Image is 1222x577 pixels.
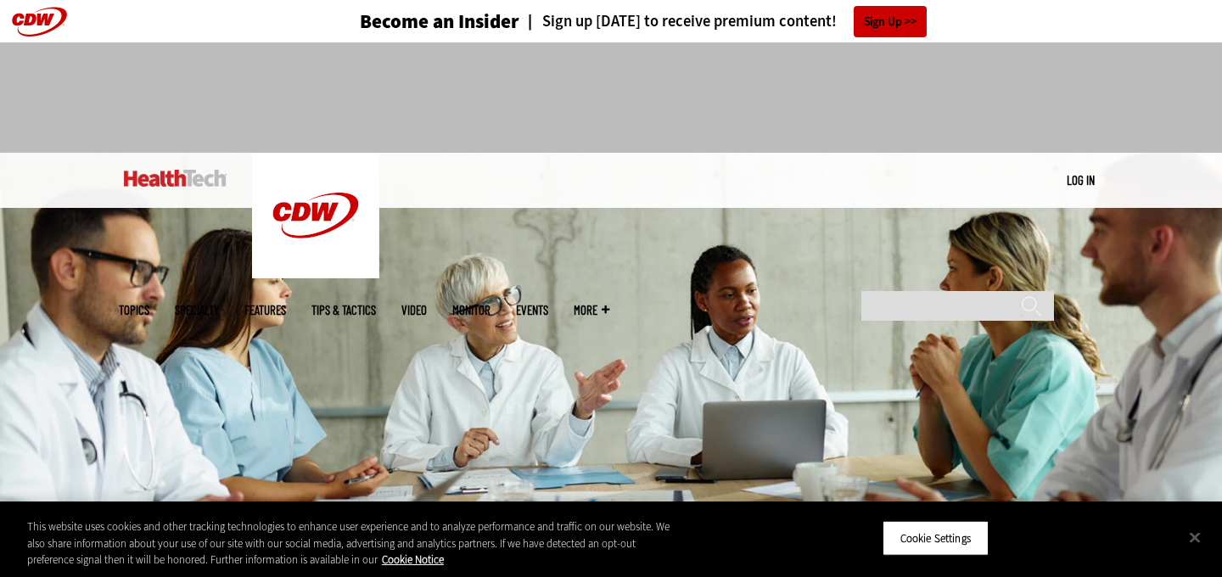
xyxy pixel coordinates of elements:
img: Home [124,170,227,187]
span: Specialty [175,304,219,317]
span: Topics [119,304,149,317]
div: This website uses cookies and other tracking technologies to enhance user experience and to analy... [27,518,672,569]
a: Log in [1067,172,1095,188]
h3: Become an Insider [360,12,519,31]
a: Features [244,304,286,317]
button: Cookie Settings [883,520,989,556]
img: Home [252,153,379,278]
div: User menu [1067,171,1095,189]
a: Video [401,304,427,317]
button: Close [1176,518,1214,556]
a: More information about your privacy [382,552,444,567]
a: MonITor [452,304,490,317]
a: Become an Insider [296,12,519,31]
span: More [574,304,609,317]
a: CDW [252,265,379,283]
a: Sign up [DATE] to receive premium content! [519,14,837,30]
a: Sign Up [854,6,927,37]
a: Events [516,304,548,317]
a: Tips & Tactics [311,304,376,317]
